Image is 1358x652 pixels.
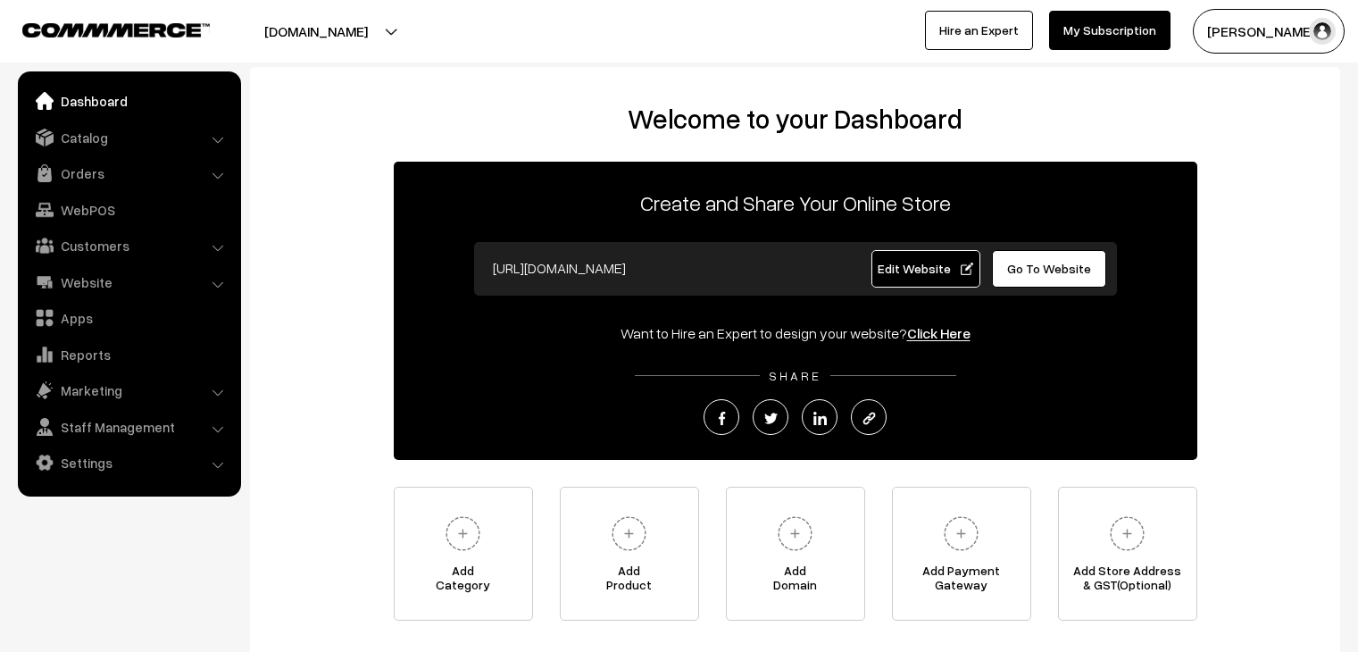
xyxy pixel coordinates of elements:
span: SHARE [760,368,830,383]
a: Reports [22,339,235,371]
span: Add Product [561,564,698,599]
button: [PERSON_NAME]… [1193,9,1345,54]
a: Click Here [907,324,971,342]
p: Create and Share Your Online Store [394,187,1197,219]
a: Apps [22,302,235,334]
a: Orders [22,157,235,189]
a: Catalog [22,121,235,154]
a: Add PaymentGateway [892,487,1031,621]
a: AddCategory [394,487,533,621]
a: Edit Website [871,250,980,288]
img: plus.svg [1103,509,1152,558]
a: COMMMERCE [22,18,179,39]
a: Website [22,266,235,298]
a: My Subscription [1049,11,1171,50]
a: Marketing [22,374,235,406]
img: plus.svg [771,509,820,558]
a: AddProduct [560,487,699,621]
div: Want to Hire an Expert to design your website? [394,322,1197,344]
button: [DOMAIN_NAME] [202,9,430,54]
a: Hire an Expert [925,11,1033,50]
a: Settings [22,447,235,479]
a: Staff Management [22,411,235,443]
span: Add Store Address & GST(Optional) [1059,564,1196,599]
h2: Welcome to your Dashboard [268,103,1322,135]
img: user [1309,18,1336,45]
img: plus.svg [937,509,986,558]
img: COMMMERCE [22,23,210,37]
span: Add Payment Gateway [893,564,1030,599]
img: plus.svg [438,509,487,558]
span: Add Category [395,564,532,599]
img: plus.svg [604,509,654,558]
a: Customers [22,230,235,262]
a: WebPOS [22,194,235,226]
a: Go To Website [992,250,1107,288]
a: Dashboard [22,85,235,117]
span: Edit Website [878,261,973,276]
a: Add Store Address& GST(Optional) [1058,487,1197,621]
a: AddDomain [726,487,865,621]
span: Add Domain [727,564,864,599]
span: Go To Website [1007,261,1091,276]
